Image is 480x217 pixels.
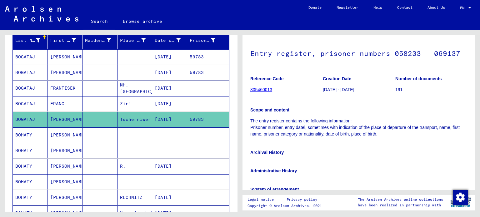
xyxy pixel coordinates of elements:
div: Maiden Name [85,37,111,44]
mat-cell: [DATE] [152,159,187,174]
div: | [247,196,325,203]
mat-cell: [PERSON_NAME] [48,174,83,190]
img: Change consent [453,190,468,205]
mat-header-cell: Maiden Name [82,32,117,49]
b: Creation Date [323,76,351,81]
mat-cell: [DATE] [152,96,187,111]
p: Copyright © Arolsen Archives, 2021 [247,203,325,209]
b: System of arrangement [250,187,299,192]
mat-cell: BOGATAJ [13,65,48,80]
span: EN [460,6,467,10]
mat-cell: [PERSON_NAME] [48,49,83,65]
mat-cell: Ziri [117,96,152,111]
div: Place of Birth [120,35,154,45]
a: Search [83,14,115,30]
div: Place of Birth [120,37,146,44]
mat-header-cell: Date of Birth [152,32,187,49]
mat-cell: R. [117,159,152,174]
a: Browse archive [115,14,170,29]
mat-cell: BOHATY [13,143,48,158]
mat-cell: [PERSON_NAME] [48,127,83,143]
div: Date of Birth [155,37,181,44]
div: Prisoner # [190,37,216,44]
mat-cell: MH. [GEOGRAPHIC_DATA] [117,81,152,96]
mat-cell: BOGATAJ [13,49,48,65]
b: Reference Code [250,76,284,81]
mat-cell: [DATE] [152,190,187,205]
h1: Entry register, prisoner numbers 058233 - 069137 [250,39,467,67]
mat-cell: BOHATY [13,159,48,174]
mat-header-cell: Last Name [13,32,48,49]
div: Last Name [15,37,40,44]
b: Archival History [250,150,284,155]
mat-cell: BOHATY [13,174,48,190]
b: Administrative History [250,168,297,173]
p: The entry register contains the following information: Prisoner number, entry datel, sometimes wi... [250,118,467,137]
div: Prisoner # [190,35,223,45]
p: 191 [395,86,467,93]
b: Scope and content [250,107,289,112]
b: Number of documents [395,76,442,81]
p: have been realized in partnership with [358,202,443,208]
mat-cell: BOGATAJ [13,81,48,96]
mat-header-cell: Prisoner # [187,32,229,49]
mat-cell: 59783 [187,49,229,65]
mat-cell: [PERSON_NAME] [48,190,83,205]
mat-header-cell: First Name [48,32,83,49]
mat-cell: 59783 [187,65,229,80]
mat-cell: [PERSON_NAME] [48,65,83,80]
img: Arolsen_neg.svg [5,6,78,22]
p: [DATE] - [DATE] [323,86,395,93]
mat-header-cell: Place of Birth [117,32,152,49]
div: First Name [50,35,84,45]
a: Privacy policy [282,196,325,203]
mat-cell: Tscherniwer [117,112,152,127]
mat-cell: BOGATAJ [13,96,48,111]
mat-cell: [PERSON_NAME] [48,143,83,158]
a: 805460013 [250,87,272,92]
mat-cell: RECHNITZ [117,190,152,205]
p: The Arolsen Archives online collections [358,197,443,202]
mat-cell: BOHATY [13,127,48,143]
mat-cell: [DATE] [152,81,187,96]
mat-cell: BOHATY [13,190,48,205]
div: First Name [50,37,76,44]
div: Maiden Name [85,35,119,45]
mat-cell: FRANC [48,96,83,111]
mat-cell: 59783 [187,112,229,127]
mat-cell: BOGATAJ [13,112,48,127]
mat-cell: FRANTISEK [48,81,83,96]
div: Date of Birth [155,35,188,45]
a: Legal notice [247,196,279,203]
mat-cell: [DATE] [152,65,187,80]
mat-cell: [PERSON_NAME] [48,159,83,174]
mat-cell: [DATE] [152,112,187,127]
img: yv_logo.png [449,195,472,210]
mat-cell: [PERSON_NAME] [48,112,83,127]
mat-cell: [DATE] [152,49,187,65]
div: Last Name [15,35,48,45]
